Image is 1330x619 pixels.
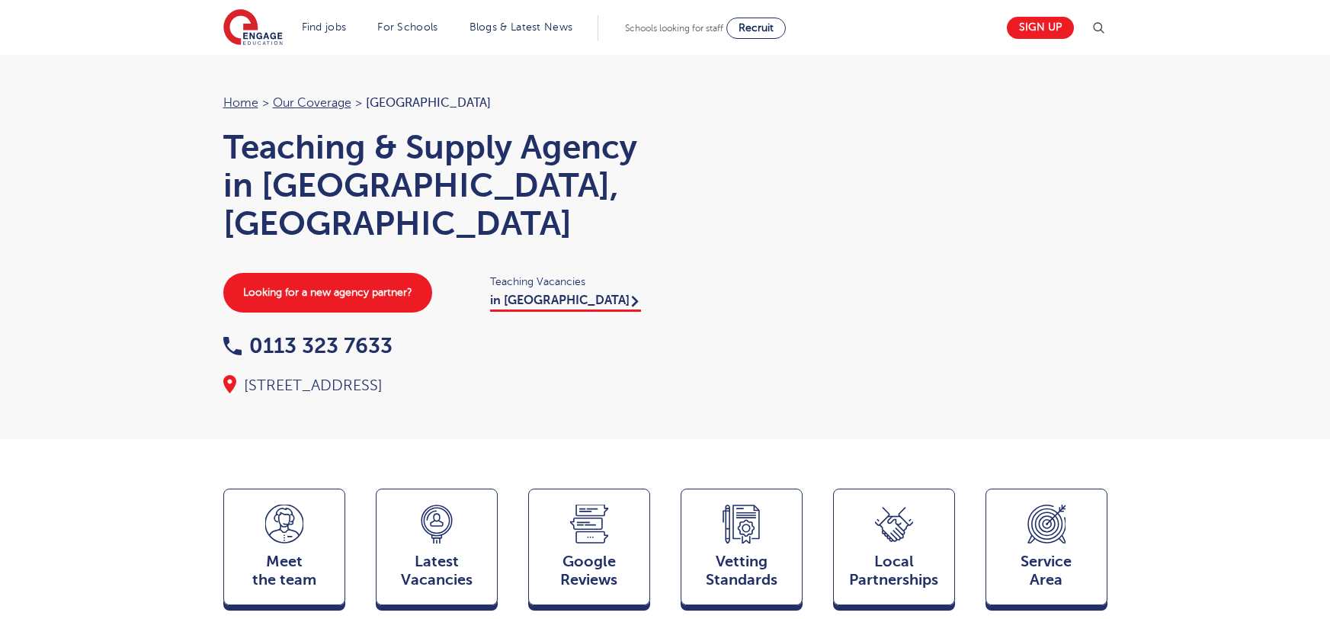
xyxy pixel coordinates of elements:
[366,96,491,110] span: [GEOGRAPHIC_DATA]
[985,489,1107,612] a: ServiceArea
[470,21,573,33] a: Blogs & Latest News
[355,96,362,110] span: >
[689,553,794,589] span: Vetting Standards
[223,375,650,396] div: [STREET_ADDRESS]
[223,334,393,358] a: 0113 323 7633
[1007,17,1074,39] a: Sign up
[223,489,345,612] a: Meetthe team
[223,9,283,47] img: Engage Education
[223,128,650,242] h1: Teaching & Supply Agency in [GEOGRAPHIC_DATA], [GEOGRAPHIC_DATA]
[681,489,803,612] a: VettingStandards
[223,273,432,313] a: Looking for a new agency partner?
[490,273,650,290] span: Teaching Vacancies
[537,553,642,589] span: Google Reviews
[377,21,437,33] a: For Schools
[833,489,955,612] a: Local Partnerships
[302,21,347,33] a: Find jobs
[273,96,351,110] a: Our coverage
[726,18,786,39] a: Recruit
[490,293,641,312] a: in [GEOGRAPHIC_DATA]
[384,553,489,589] span: Latest Vacancies
[528,489,650,612] a: GoogleReviews
[376,489,498,612] a: LatestVacancies
[994,553,1099,589] span: Service Area
[625,23,723,34] span: Schools looking for staff
[223,96,258,110] a: Home
[739,22,774,34] span: Recruit
[232,553,337,589] span: Meet the team
[223,93,650,113] nav: breadcrumb
[262,96,269,110] span: >
[841,553,947,589] span: Local Partnerships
